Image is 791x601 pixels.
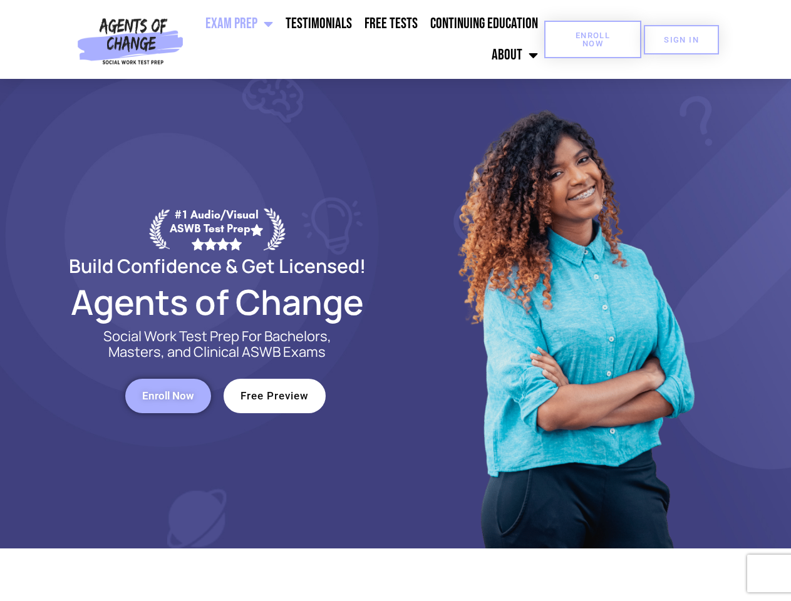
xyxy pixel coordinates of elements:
a: Enroll Now [125,379,211,413]
span: Free Preview [240,391,309,401]
h2: Agents of Change [39,287,396,316]
a: Free Tests [358,8,424,39]
a: SIGN IN [644,25,719,54]
p: Social Work Test Prep For Bachelors, Masters, and Clinical ASWB Exams [89,329,346,360]
a: Enroll Now [544,21,641,58]
a: Exam Prep [199,8,279,39]
span: Enroll Now [564,31,621,48]
img: Website Image 1 (1) [449,79,700,548]
a: Testimonials [279,8,358,39]
a: Free Preview [224,379,326,413]
div: #1 Audio/Visual ASWB Test Prep [170,208,264,250]
span: Enroll Now [142,391,194,401]
a: Continuing Education [424,8,544,39]
nav: Menu [189,8,544,71]
a: About [485,39,544,71]
span: SIGN IN [664,36,699,44]
h2: Build Confidence & Get Licensed! [39,257,396,275]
